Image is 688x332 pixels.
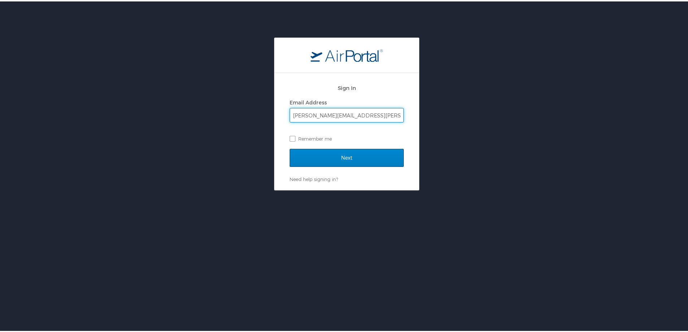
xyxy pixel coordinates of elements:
[290,147,404,165] input: Next
[290,98,327,104] label: Email Address
[290,82,404,91] h2: Sign In
[290,175,338,181] a: Need help signing in?
[290,132,404,143] label: Remember me
[311,47,383,60] img: logo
